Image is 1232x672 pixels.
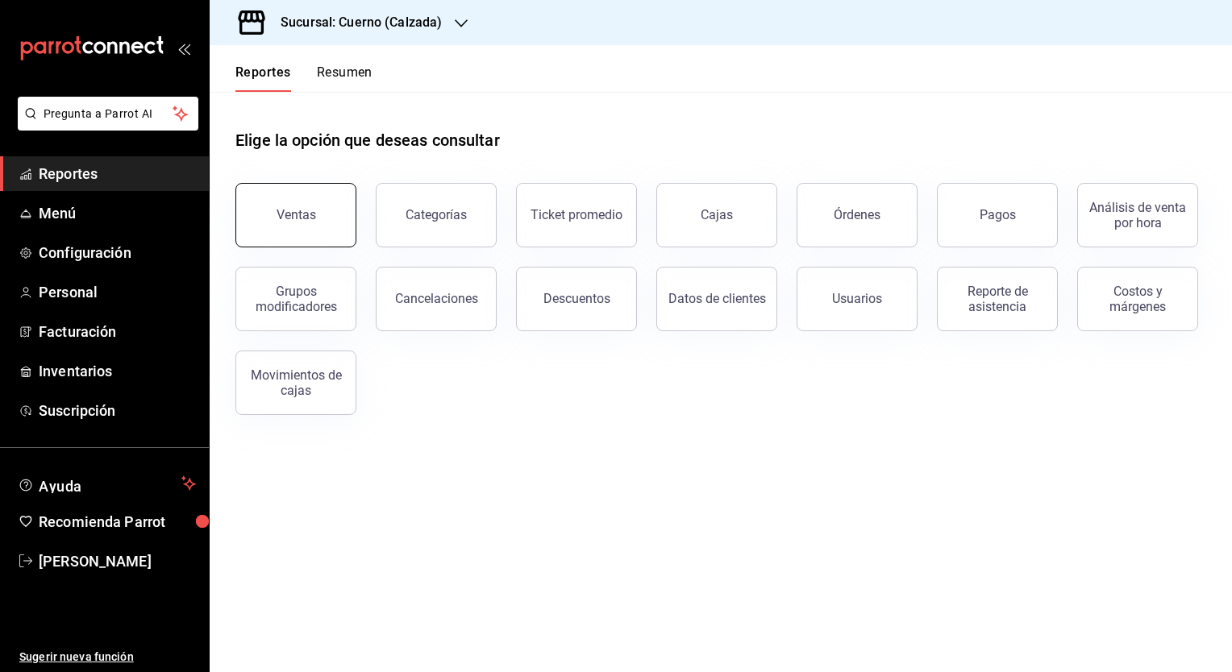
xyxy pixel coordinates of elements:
h3: Sucursal: Cuerno (Calzada) [268,13,442,32]
button: Usuarios [797,267,918,331]
button: Grupos modificadores [235,267,356,331]
div: Cajas [701,205,734,225]
span: Personal [39,281,196,303]
span: Facturación [39,321,196,342]
span: Configuración [39,242,196,263]
a: Cajas [656,183,777,247]
div: Reporte de asistencia [947,284,1047,314]
div: Costos y márgenes [1088,284,1188,314]
div: Grupos modificadores [246,284,346,314]
div: navigation tabs [235,64,373,92]
span: Pregunta a Parrot AI [44,106,173,122]
button: Cancelaciones [376,267,497,331]
div: Pagos [980,207,1016,222]
span: Inventarios [39,360,196,382]
div: Movimientos de cajas [246,367,346,398]
span: Ayuda [39,474,175,493]
div: Órdenes [834,207,880,222]
h1: Elige la opción que deseas consultar [235,128,500,152]
button: Resumen [317,64,373,92]
button: Pregunta a Parrot AI [18,97,198,131]
div: Análisis de venta por hora [1088,200,1188,230]
div: Ticket promedio [531,207,622,222]
button: Reportes [235,64,291,92]
span: Sugerir nueva función [19,649,196,666]
div: Descuentos [543,291,610,306]
button: Pagos [937,183,1058,247]
button: Ventas [235,183,356,247]
button: Ticket promedio [516,183,637,247]
button: Análisis de venta por hora [1077,183,1198,247]
button: Órdenes [797,183,918,247]
div: Usuarios [832,291,882,306]
button: Categorías [376,183,497,247]
a: Pregunta a Parrot AI [11,117,198,134]
button: open_drawer_menu [177,42,190,55]
div: Ventas [277,207,316,222]
div: Datos de clientes [668,291,766,306]
div: Categorías [406,207,467,222]
button: Descuentos [516,267,637,331]
span: Menú [39,202,196,224]
span: [PERSON_NAME] [39,550,196,572]
button: Datos de clientes [656,267,777,331]
span: Recomienda Parrot [39,511,196,533]
button: Costos y márgenes [1077,267,1198,331]
span: Suscripción [39,400,196,421]
div: Cancelaciones [395,291,478,306]
button: Reporte de asistencia [937,267,1058,331]
button: Movimientos de cajas [235,351,356,415]
span: Reportes [39,163,196,185]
